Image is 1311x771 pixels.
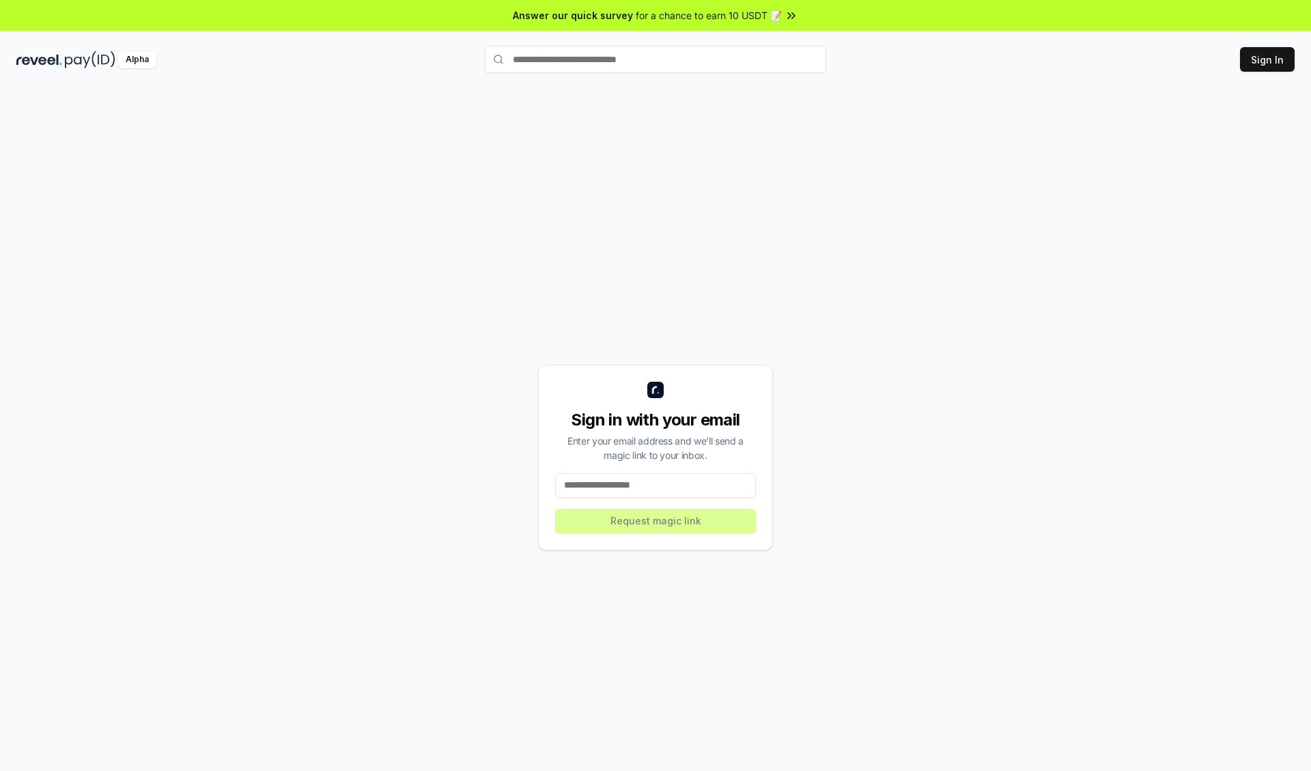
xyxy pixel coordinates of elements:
span: for a chance to earn 10 USDT 📝 [636,8,782,23]
div: Alpha [118,51,156,68]
img: reveel_dark [16,51,62,68]
button: Sign In [1240,47,1295,72]
span: Answer our quick survey [513,8,633,23]
img: pay_id [65,51,115,68]
div: Sign in with your email [555,409,756,431]
img: logo_small [647,382,664,398]
div: Enter your email address and we’ll send a magic link to your inbox. [555,434,756,462]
